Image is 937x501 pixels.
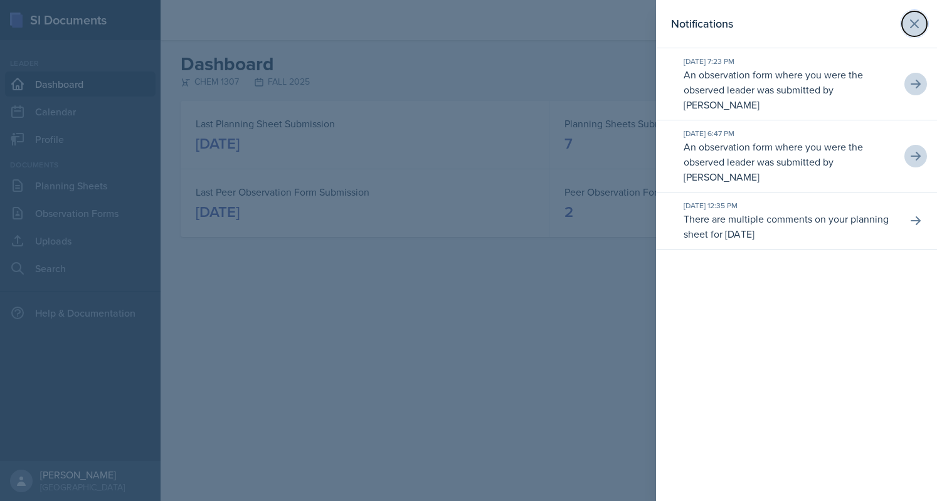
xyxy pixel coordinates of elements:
[684,56,897,67] div: [DATE] 7:23 PM
[684,200,897,211] div: [DATE] 12:35 PM
[684,128,897,139] div: [DATE] 6:47 PM
[671,15,733,33] h2: Notifications
[684,211,897,241] p: There are multiple comments on your planning sheet for [DATE]
[684,67,897,112] p: An observation form where you were the observed leader was submitted by [PERSON_NAME]
[684,139,897,184] p: An observation form where you were the observed leader was submitted by [PERSON_NAME]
